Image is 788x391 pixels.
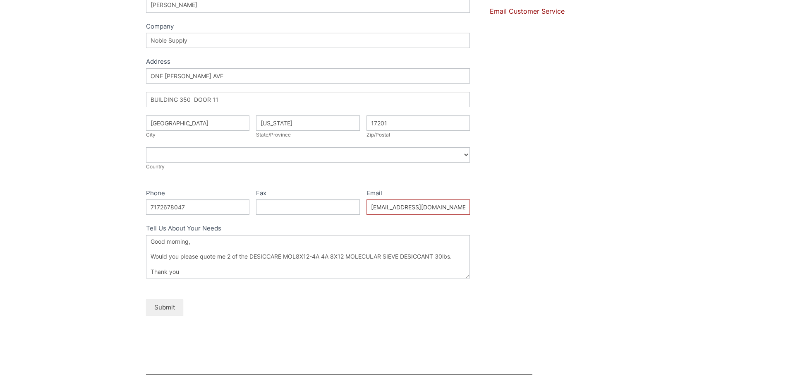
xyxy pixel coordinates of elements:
label: Tell Us About Your Needs [146,223,470,235]
button: Submit [146,299,183,315]
div: Address [146,56,470,68]
a: Email Customer Service [490,7,565,15]
label: Phone [146,188,250,200]
div: State/Province [256,131,360,139]
div: Country [146,163,470,171]
label: Company [146,21,470,33]
div: Zip/Postal [366,131,470,139]
div: City [146,131,250,139]
label: Fax [256,188,360,200]
label: Email [366,188,470,200]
